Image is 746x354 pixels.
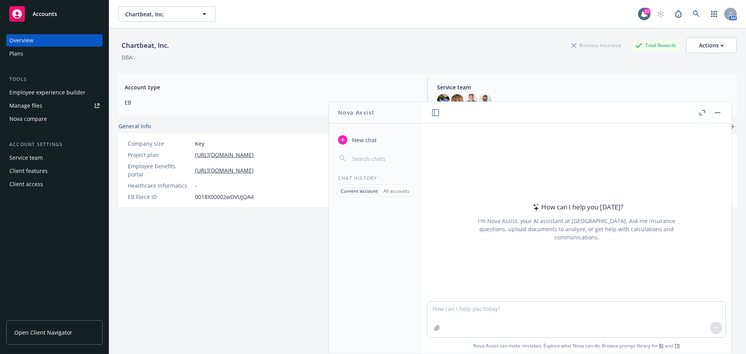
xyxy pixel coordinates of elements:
[350,153,412,164] input: Search chats
[119,6,216,22] button: Chartbeat, Inc.
[6,99,103,112] a: Manage files
[9,165,48,177] div: Client features
[437,94,450,106] img: photo
[338,108,375,117] h1: Nova Assist
[425,338,729,354] span: Nova Assist can make mistakes. Explore what Nova can do: Browse prompt library for and
[9,86,85,99] div: Employee experience builder
[119,122,151,130] span: General info
[125,98,418,106] span: EB
[128,181,192,190] div: Healthcare Informatics
[335,133,415,147] button: New chat
[33,11,57,17] span: Accounts
[6,152,103,164] a: Service team
[195,166,254,174] a: [URL][DOMAIN_NAME]
[671,6,686,22] a: Report a Bug
[530,202,623,212] div: How can I help you [DATE]?
[6,3,103,25] a: Accounts
[699,38,724,53] div: Actions
[9,47,23,60] div: Plans
[674,342,680,349] a: TR
[9,99,42,112] div: Manage files
[119,40,172,51] div: Chartbeat, Inc.
[688,6,704,22] a: Search
[6,47,103,60] a: Plans
[659,342,664,349] a: BI
[195,193,254,201] span: 0018X00002wDVUJQA4
[479,94,492,106] img: photo
[706,6,722,22] a: Switch app
[329,175,422,181] div: Chat History
[9,178,43,190] div: Client access
[465,94,478,106] img: photo
[350,136,377,144] span: New chat
[631,40,680,50] div: Total Rewards
[6,34,103,47] a: Overview
[128,193,192,201] div: EB Force ID
[568,40,625,50] div: Business Insurance
[125,10,192,18] span: Chartbeat, Inc.
[128,140,192,148] div: Company size
[6,178,103,190] a: Client access
[686,38,737,53] button: Actions
[6,86,103,99] a: Employee experience builder
[437,83,730,91] span: Service team
[6,75,103,83] div: Tools
[6,113,103,125] a: Nova compare
[128,151,192,159] div: Project plan
[195,140,204,148] span: Key
[14,328,72,337] span: Open Client Navigator
[467,217,686,241] div: I'm Nova Assist, your AI assistant at [GEOGRAPHIC_DATA]. Ask me insurance questions, upload docum...
[451,94,464,106] img: photo
[9,152,43,164] div: Service team
[9,34,33,47] div: Overview
[383,188,410,194] p: All accounts
[195,181,197,190] span: -
[195,151,254,159] a: [URL][DOMAIN_NAME]
[122,53,136,61] div: DBA: -
[9,113,47,125] div: Nova compare
[653,6,668,22] a: Start snowing
[643,8,650,15] div: 22
[6,141,103,148] div: Account settings
[727,122,737,131] a: add
[6,165,103,177] a: Client features
[341,188,378,194] p: Current account
[128,162,192,178] div: Employee benefits portal
[125,83,418,91] span: Account type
